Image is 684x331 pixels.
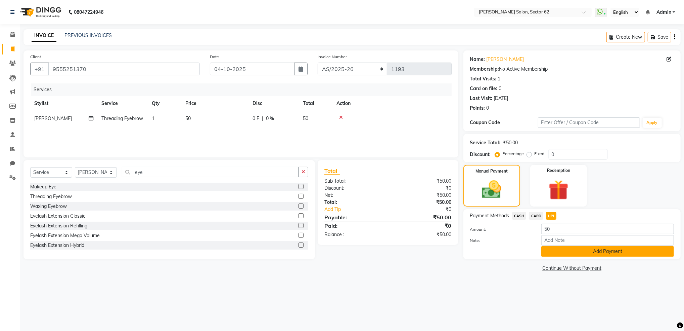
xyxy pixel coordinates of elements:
div: ₹50.00 [388,231,456,238]
a: Add Tip [319,206,399,213]
a: PREVIOUS INVOICES [64,32,112,38]
label: Manual Payment [475,168,508,174]
a: [PERSON_NAME] [487,56,524,63]
label: Percentage [503,151,524,157]
div: Service Total: [470,139,501,146]
div: 1 [498,75,501,82]
button: Save [648,32,671,42]
span: Payment Methods [470,212,509,219]
div: [DATE] [494,95,508,102]
span: 50 [185,115,191,121]
img: _cash.svg [476,178,507,201]
label: Invoice Number [318,54,347,60]
div: Sub Total: [319,178,388,185]
div: Makeup Eye [30,183,56,190]
label: Note: [465,237,536,244]
span: 50 [303,115,308,121]
div: Eyelash Extension Refilling [30,222,87,229]
span: | [262,115,263,122]
div: Eyelash Extension Mega Volume [30,232,100,239]
input: Amount [541,224,674,234]
label: Date [210,54,219,60]
a: Continue Without Payment [465,265,679,272]
input: Enter Offer / Coupon Code [538,117,640,128]
th: Disc [248,96,299,111]
div: Waxing Eyebrow [30,203,67,210]
input: Search or Scan [122,167,299,177]
button: Create New [606,32,645,42]
img: _gift.svg [542,178,575,203]
div: Payable: [319,213,388,221]
div: Threading Eyebrow [30,193,72,200]
label: Fixed [535,151,545,157]
span: Admin [656,9,671,16]
span: CASH [512,212,527,220]
input: Search by Name/Mobile/Email/Code [48,63,200,75]
span: 1 [152,115,154,121]
label: Redemption [547,168,570,174]
div: ₹50.00 [503,139,518,146]
div: Name: [470,56,485,63]
div: 0 [499,85,502,92]
img: logo [17,3,63,22]
label: Amount: [465,226,536,232]
div: ₹0 [388,222,456,230]
div: Eyelash Extension Classic [30,213,85,220]
input: Add Note [541,235,674,246]
div: ₹50.00 [388,178,456,185]
div: Paid: [319,222,388,230]
button: Apply [643,118,662,128]
div: Last Visit: [470,95,493,102]
div: Points: [470,105,485,112]
div: Total: [319,199,388,206]
div: Total Visits: [470,75,497,82]
div: Balance : [319,231,388,238]
div: Eyelash Extension Hybrid [30,242,84,249]
div: Services [31,83,457,96]
span: [PERSON_NAME] [34,115,72,121]
div: Card on file: [470,85,498,92]
div: ₹0 [388,185,456,192]
span: CARD [529,212,543,220]
div: No Active Membership [470,66,674,73]
div: ₹50.00 [388,192,456,199]
th: Stylist [30,96,97,111]
th: Total [299,96,332,111]
div: Discount: [470,151,491,158]
label: Client [30,54,41,60]
div: Net: [319,192,388,199]
b: 08047224946 [74,3,103,22]
div: Discount: [319,185,388,192]
th: Action [332,96,452,111]
th: Price [181,96,248,111]
th: Service [97,96,148,111]
span: Total [324,168,340,175]
div: ₹50.00 [388,199,456,206]
div: Membership: [470,66,499,73]
div: ₹50.00 [388,213,456,221]
span: Threading Eyebrow [101,115,143,121]
span: 0 F [253,115,259,122]
div: Coupon Code [470,119,538,126]
span: 0 % [266,115,274,122]
th: Qty [148,96,181,111]
span: UPI [546,212,556,220]
button: +91 [30,63,49,75]
button: Add Payment [541,246,674,257]
div: ₹0 [399,206,456,213]
div: 0 [487,105,489,112]
a: INVOICE [32,30,56,42]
